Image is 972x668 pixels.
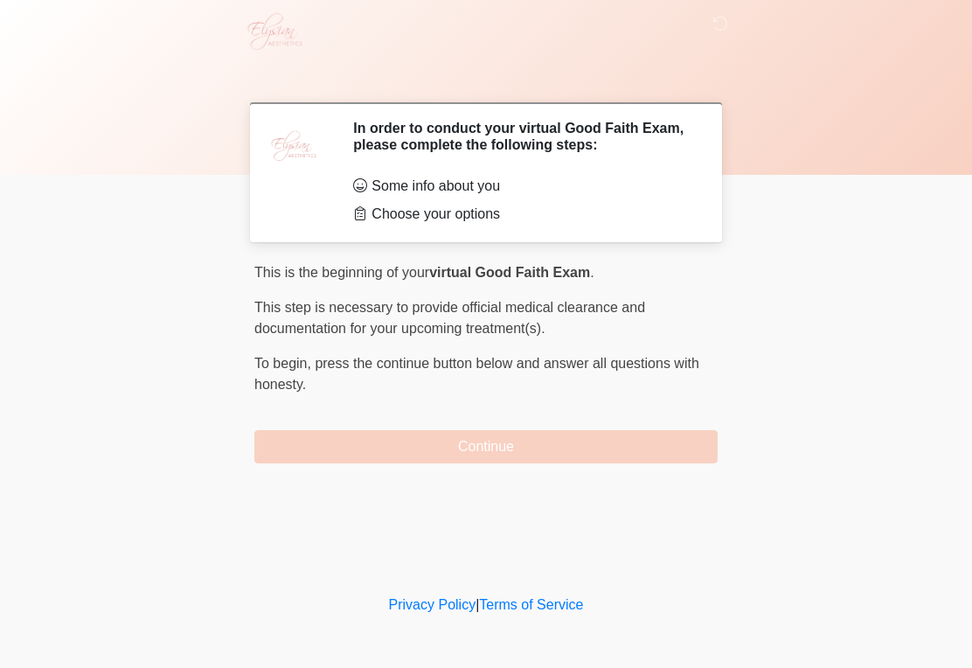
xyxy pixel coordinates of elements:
[254,300,645,336] span: This step is necessary to provide official medical clearance and documentation for your upcoming ...
[241,63,731,95] h1: ‎ ‎ ‎ ‎
[237,13,310,50] img: Elysian Aesthetics Logo
[353,120,691,153] h2: In order to conduct your virtual Good Faith Exam, please complete the following steps:
[254,356,315,371] span: To begin,
[389,597,476,612] a: Privacy Policy
[254,356,699,392] span: press the continue button below and answer all questions with honesty.
[476,597,479,612] a: |
[254,265,429,280] span: This is the beginning of your
[267,120,320,172] img: Agent Avatar
[353,176,691,197] li: Some info about you
[429,265,590,280] strong: virtual Good Faith Exam
[590,265,594,280] span: .
[479,597,583,612] a: Terms of Service
[353,204,691,225] li: Choose your options
[254,430,718,463] button: Continue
